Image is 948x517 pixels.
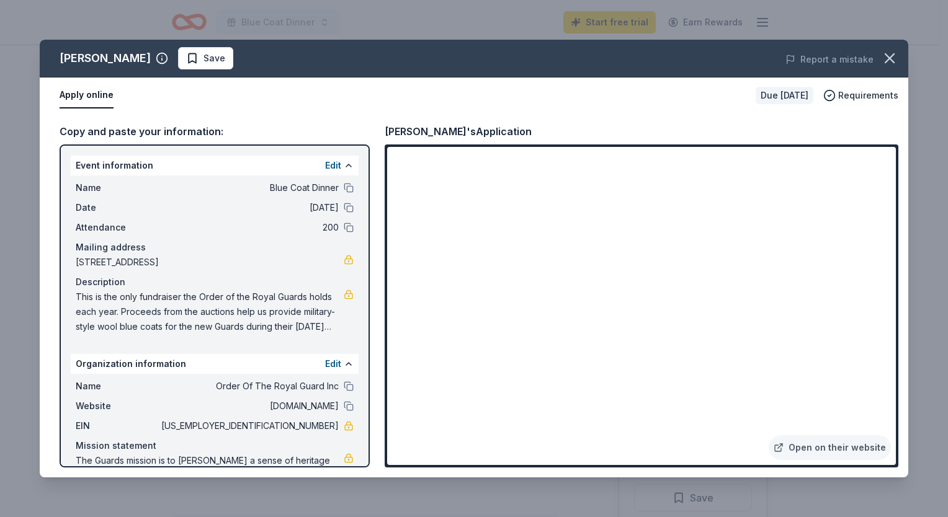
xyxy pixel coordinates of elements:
span: Attendance [76,220,159,235]
div: Copy and paste your information: [60,123,370,139]
span: Name [76,379,159,394]
div: Mission statement [76,438,354,453]
div: Due [DATE] [756,87,813,104]
button: Save [178,47,233,69]
div: Description [76,275,354,289]
span: 200 [159,220,339,235]
div: Mailing address [76,240,354,255]
span: [US_EMPLOYER_IDENTIFICATION_NUMBER] [159,418,339,433]
span: [STREET_ADDRESS] [76,255,344,270]
button: Edit [325,158,341,173]
span: Date [76,200,159,215]
span: The Guards mission is to [PERSON_NAME] a sense of heritage and community while promoting business... [76,453,344,498]
span: Requirements [838,88,898,103]
span: Name [76,180,159,195]
div: Organization information [71,354,359,374]
span: [DATE] [159,200,339,215]
div: [PERSON_NAME] [60,48,151,68]
span: EIN [76,418,159,433]
a: Open on their website [769,435,891,460]
button: Edit [325,356,341,371]
button: Requirements [823,88,898,103]
span: Save [203,51,225,66]
span: Blue Coat Dinner [159,180,339,195]
div: Event information [71,156,359,175]
span: [DOMAIN_NAME] [159,399,339,413]
span: Order Of The Royal Guard Inc [159,379,339,394]
button: Apply online [60,82,114,108]
div: [PERSON_NAME]'s Application [385,123,532,139]
button: Report a mistake [785,52,874,67]
span: This is the only fundraiser the Order of the Royal Guards holds each year. Proceeds from the auct... [76,289,344,334]
span: Website [76,399,159,413]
